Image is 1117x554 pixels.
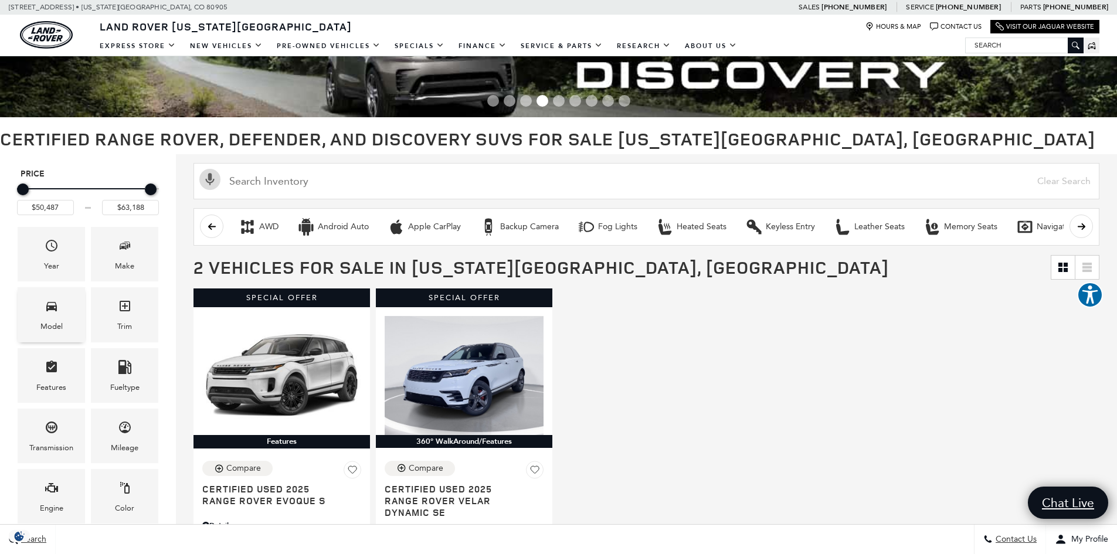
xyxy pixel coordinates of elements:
[193,288,370,307] div: Special Offer
[118,417,132,441] span: Mileage
[586,95,597,107] span: Go to slide 7
[1051,256,1075,279] a: Grid View
[388,36,451,56] a: Specials
[202,520,361,531] div: Pricing Details - Range Rover Evoque S
[115,502,134,515] div: Color
[200,215,223,238] button: scroll left
[45,417,59,441] span: Transmission
[677,222,726,232] div: Heated Seats
[745,218,763,236] div: Keyless Entry
[1070,215,1093,238] button: scroll right
[202,495,352,507] span: Range Rover Evoque S
[500,222,559,232] div: Backup Camera
[1010,215,1112,239] button: Navigation SystemNavigation System
[20,21,73,49] a: land-rover
[318,222,369,232] div: Android Auto
[917,215,1004,239] button: Memory SeatsMemory Seats
[520,95,532,107] span: Go to slide 3
[145,183,157,195] div: Maximum Price
[232,215,285,239] button: AWDAWD
[118,478,132,502] span: Color
[93,36,183,56] a: EXPRESS STORE
[834,218,851,236] div: Leather Seats
[118,357,132,381] span: Fueltype
[571,215,644,239] button: Fog LightsFog Lights
[91,409,158,463] div: MileageMileage
[18,409,85,463] div: TransmissionTransmission
[102,200,159,215] input: Maximum
[100,19,352,33] span: Land Rover [US_STATE][GEOGRAPHIC_DATA]
[297,218,315,236] div: Android Auto
[1028,487,1108,519] a: Chat Live
[487,95,499,107] span: Go to slide 1
[29,441,73,454] div: Transmission
[966,38,1083,52] input: Search
[1077,282,1103,310] aside: Accessibility Help Desk
[473,215,565,239] button: Backup CameraBackup Camera
[385,483,544,518] a: Certified Used 2025Range Rover Velar Dynamic SE
[17,179,159,215] div: Price
[6,530,33,542] section: Click to Open Cookie Consent Modal
[924,218,941,236] div: Memory Seats
[602,95,614,107] span: Go to slide 8
[854,222,905,232] div: Leather Seats
[385,461,455,476] button: Compare Vehicle
[91,469,158,524] div: ColorColor
[409,463,443,474] div: Compare
[1016,218,1034,236] div: Navigation System
[1020,3,1041,11] span: Parts
[17,183,29,195] div: Minimum Price
[1043,2,1108,12] a: [PHONE_NUMBER]
[408,222,461,232] div: Apple CarPlay
[1067,535,1108,545] span: My Profile
[739,215,821,239] button: Keyless EntryKeyless Entry
[18,348,85,403] div: FeaturesFeatures
[9,3,228,11] a: [STREET_ADDRESS] • [US_STATE][GEOGRAPHIC_DATA], CO 80905
[514,36,610,56] a: Service & Parts
[91,348,158,403] div: FueltypeFueltype
[193,163,1099,199] input: Search Inventory
[93,19,359,33] a: Land Rover [US_STATE][GEOGRAPHIC_DATA]
[291,215,375,239] button: Android AutoAndroid Auto
[944,222,997,232] div: Memory Seats
[650,215,733,239] button: Heated SeatsHeated Seats
[504,95,515,107] span: Go to slide 2
[996,22,1094,31] a: Visit Our Jaguar Website
[1037,222,1106,232] div: Navigation System
[385,495,535,518] span: Range Rover Velar Dynamic SE
[451,36,514,56] a: Finance
[1036,495,1100,511] span: Chat Live
[17,200,74,215] input: Minimum
[117,320,132,333] div: Trim
[226,463,261,474] div: Compare
[91,287,158,342] div: TrimTrim
[906,3,933,11] span: Service
[91,227,158,281] div: MakeMake
[45,357,59,381] span: Features
[827,215,911,239] button: Leather SeatsLeather Seats
[202,316,361,435] img: 2025 Land Rover Range Rover Evoque S
[111,441,138,454] div: Mileage
[936,2,1001,12] a: [PHONE_NUMBER]
[20,21,73,49] img: Land Rover
[36,381,66,394] div: Features
[93,36,744,56] nav: Main Navigation
[193,435,370,448] div: Features
[45,478,59,502] span: Engine
[110,381,140,394] div: Fueltype
[202,483,361,507] a: Certified Used 2025Range Rover Evoque S
[202,483,352,495] span: Certified Used 2025
[199,169,220,190] svg: Click to toggle on voice search
[40,320,63,333] div: Model
[678,36,744,56] a: About Us
[766,222,815,232] div: Keyless Entry
[193,255,889,279] span: 2 Vehicles for Sale in [US_STATE][GEOGRAPHIC_DATA], [GEOGRAPHIC_DATA]
[598,222,637,232] div: Fog Lights
[537,95,548,107] span: Go to slide 4
[381,215,467,239] button: Apple CarPlayApple CarPlay
[239,218,256,236] div: AWD
[344,461,361,483] button: Save Vehicle
[553,95,565,107] span: Go to slide 5
[610,36,678,56] a: Research
[1046,525,1117,554] button: Open user profile menu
